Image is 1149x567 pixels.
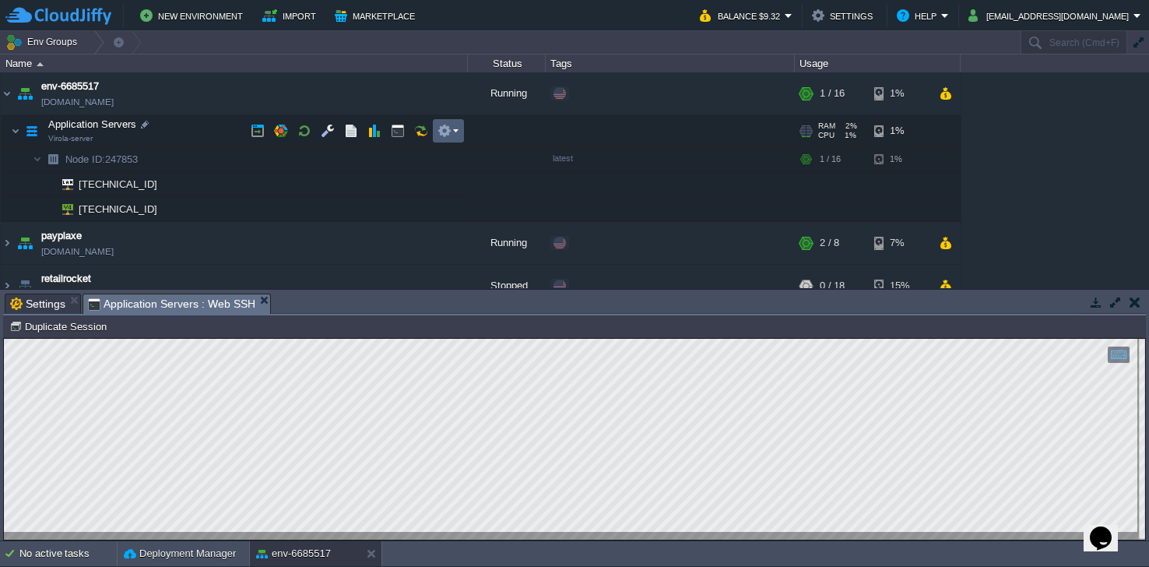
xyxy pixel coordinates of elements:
[1,72,13,114] img: AMDAwAAAACH5BAEAAAAALAAAAAABAAEAAAICRAEAOw==
[1084,505,1133,551] iframe: chat widget
[5,6,111,26] img: CloudJiffy
[1,222,13,264] img: AMDAwAAAACH5BAEAAAAALAAAAAABAAEAAAICRAEAOw==
[19,541,117,566] div: No active tasks
[41,94,114,110] a: [DOMAIN_NAME]
[14,222,36,264] img: AMDAwAAAACH5BAEAAAAALAAAAAABAAEAAAICRAEAOw==
[5,31,83,53] button: Env Groups
[1,265,13,307] img: AMDAwAAAACH5BAEAAAAALAAAAAABAAEAAAICRAEAOw==
[546,55,794,72] div: Tags
[874,147,925,171] div: 1%
[64,153,140,166] span: 247853
[468,72,546,114] div: Running
[47,118,139,130] a: Application ServersVirola-server
[841,131,856,140] span: 1%
[468,222,546,264] div: Running
[968,6,1133,25] button: [EMAIL_ADDRESS][DOMAIN_NAME]
[77,172,160,196] span: [TECHNICAL_ID]
[874,72,925,114] div: 1%
[77,178,160,190] a: [TECHNICAL_ID]
[51,197,73,221] img: AMDAwAAAACH5BAEAAAAALAAAAAABAAEAAAICRAEAOw==
[42,197,51,221] img: AMDAwAAAACH5BAEAAAAALAAAAAABAAEAAAICRAEAOw==
[820,265,845,307] div: 0 / 18
[874,115,925,146] div: 1%
[42,147,64,171] img: AMDAwAAAACH5BAEAAAAALAAAAAABAAEAAAICRAEAOw==
[820,72,845,114] div: 1 / 16
[11,115,20,146] img: AMDAwAAAACH5BAEAAAAALAAAAAABAAEAAAICRAEAOw==
[820,147,841,171] div: 1 / 16
[42,172,51,196] img: AMDAwAAAACH5BAEAAAAALAAAAAABAAEAAAICRAEAOw==
[65,153,105,165] span: Node ID:
[818,131,835,140] span: CPU
[21,115,43,146] img: AMDAwAAAACH5BAEAAAAALAAAAAABAAEAAAICRAEAOw==
[64,153,140,166] a: Node ID:247853
[37,62,44,66] img: AMDAwAAAACH5BAEAAAAALAAAAAABAAEAAAICRAEAOw==
[818,121,835,131] span: RAM
[553,153,573,163] span: latest
[88,294,255,314] span: Application Servers : Web SSH
[14,265,36,307] img: AMDAwAAAACH5BAEAAAAALAAAAAABAAEAAAICRAEAOw==
[842,121,857,131] span: 2%
[48,134,93,143] span: Virola-server
[874,222,925,264] div: 7%
[820,222,839,264] div: 2 / 8
[41,287,114,302] a: [DOMAIN_NAME]
[469,55,545,72] div: Status
[812,6,877,25] button: Settings
[9,319,111,333] button: Duplicate Session
[124,546,236,562] button: Deployment Manager
[140,6,248,25] button: New Environment
[41,244,114,259] a: [DOMAIN_NAME]
[33,147,42,171] img: AMDAwAAAACH5BAEAAAAALAAAAAABAAEAAAICRAEAOw==
[2,55,467,72] div: Name
[335,6,420,25] button: Marketplace
[41,271,91,287] a: retailrocket
[262,6,321,25] button: Import
[10,294,65,313] span: Settings
[256,546,331,562] button: env-6685517
[41,228,82,244] a: payplaxe
[796,55,960,72] div: Usage
[41,79,99,94] a: env-6685517
[700,6,785,25] button: Balance $9.32
[51,172,73,196] img: AMDAwAAAACH5BAEAAAAALAAAAAABAAEAAAICRAEAOw==
[77,203,160,215] a: [TECHNICAL_ID]
[47,118,139,131] span: Application Servers
[77,197,160,221] span: [TECHNICAL_ID]
[14,72,36,114] img: AMDAwAAAACH5BAEAAAAALAAAAAABAAEAAAICRAEAOw==
[468,265,546,307] div: Stopped
[874,265,925,307] div: 15%
[897,6,941,25] button: Help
